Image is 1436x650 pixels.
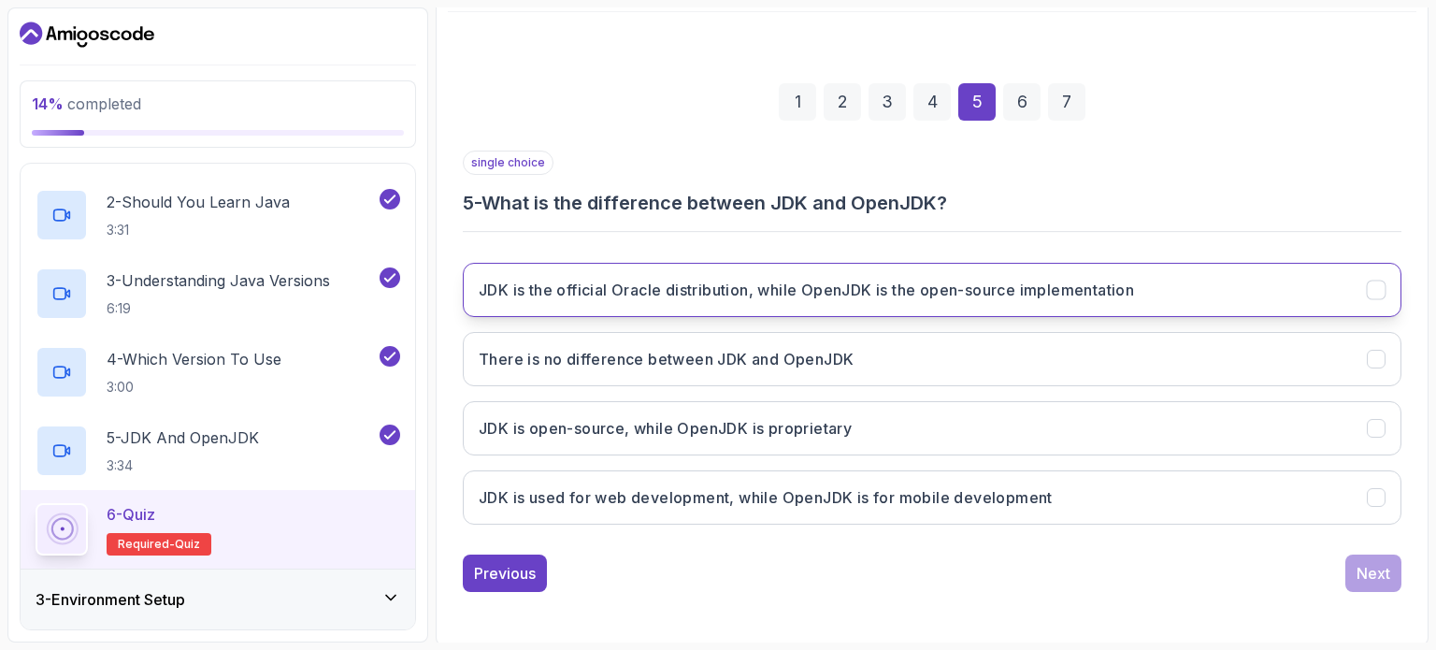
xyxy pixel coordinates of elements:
span: quiz [175,537,200,552]
button: 4-Which Version To Use3:00 [36,346,400,398]
h3: 3 - Environment Setup [36,588,185,611]
div: Previous [474,562,536,585]
div: 4 [913,83,951,121]
a: Dashboard [20,20,154,50]
button: There is no difference between JDK and OpenJDK [463,332,1401,386]
button: 3-Understanding Java Versions6:19 [36,267,400,320]
div: 5 [958,83,996,121]
button: 3-Environment Setup [21,570,415,629]
h3: There is no difference between JDK and OpenJDK [479,348,854,370]
button: JDK is the official Oracle distribution, while OpenJDK is the open-source implementation [463,263,1401,317]
p: 6 - Quiz [107,503,155,526]
p: 3:00 [107,378,281,397]
button: JDK is open-source, while OpenJDK is proprietary [463,401,1401,455]
div: 2 [824,83,861,121]
p: 6:19 [107,299,330,318]
button: Next [1345,555,1401,592]
p: 3 - Understanding Java Versions [107,269,330,292]
h3: 5 - What is the difference between JDK and OpenJDK? [463,190,1401,216]
div: Next [1357,562,1390,585]
p: 4 - Which Version To Use [107,348,281,370]
button: 6-QuizRequired-quiz [36,503,400,556]
p: single choice [463,151,553,175]
span: completed [32,94,141,113]
h3: JDK is used for web development, while OpenJDK is for mobile development [479,486,1053,509]
button: Previous [463,555,547,592]
span: 14 % [32,94,64,113]
h3: JDK is open-source, while OpenJDK is proprietary [479,417,852,440]
div: 1 [779,83,816,121]
button: JDK is used for web development, while OpenJDK is for mobile development [463,470,1401,525]
div: 3 [869,83,906,121]
span: Required- [118,537,175,552]
button: 2-Should You Learn Java3:31 [36,189,400,241]
p: 2 - Should You Learn Java [107,191,290,213]
p: 5 - JDK And OpenJDK [107,426,259,449]
div: 7 [1048,83,1085,121]
h3: JDK is the official Oracle distribution, while OpenJDK is the open-source implementation [479,279,1134,301]
p: 3:34 [107,456,259,475]
p: 3:31 [107,221,290,239]
div: 6 [1003,83,1041,121]
button: 5-JDK And OpenJDK3:34 [36,425,400,477]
